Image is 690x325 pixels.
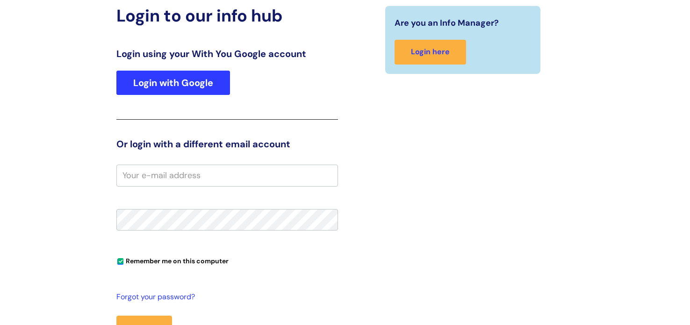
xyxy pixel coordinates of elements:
input: Remember me on this computer [117,259,123,265]
span: Are you an Info Manager? [395,15,499,30]
a: Login with Google [116,71,230,95]
div: You can uncheck this option if you're logging in from a shared device [116,253,338,268]
h3: Login using your With You Google account [116,48,338,59]
a: Forgot your password? [116,290,333,304]
h2: Login to our info hub [116,6,338,26]
label: Remember me on this computer [116,255,229,265]
a: Login here [395,40,466,65]
h3: Or login with a different email account [116,138,338,150]
input: Your e-mail address [116,165,338,186]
